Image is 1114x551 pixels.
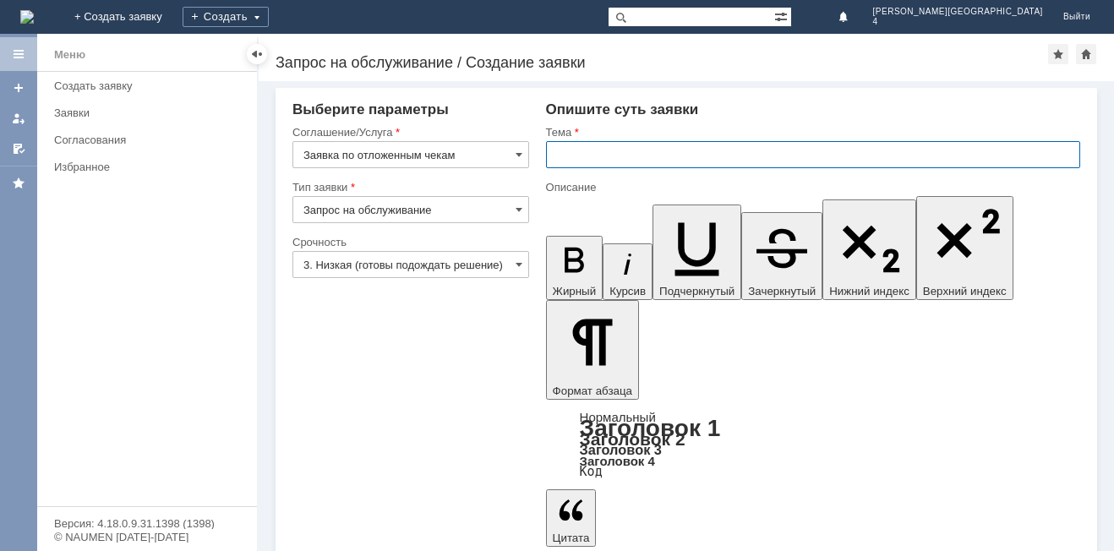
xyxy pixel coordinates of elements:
div: Добавить в избранное [1048,44,1068,64]
span: Подчеркнутый [659,285,734,297]
button: Жирный [546,236,603,300]
span: Верхний индекс [923,285,1007,297]
a: Нормальный [580,410,656,424]
button: Курсив [603,243,653,300]
div: Версия: 4.18.0.9.31.1398 (1398) [54,518,240,529]
a: Заголовок 3 [580,442,662,457]
div: Согласования [54,134,247,146]
div: Меню [54,45,85,65]
a: Заголовок 4 [580,454,655,468]
a: Мои заявки [5,105,32,132]
div: © NAUMEN [DATE]-[DATE] [54,532,240,543]
a: Заголовок 1 [580,415,721,441]
div: Запрос на обслуживание / Создание заявки [276,54,1048,71]
a: Создать заявку [47,73,254,99]
a: Перейти на домашнюю страницу [20,10,34,24]
span: Опишите суть заявки [546,101,699,117]
a: Заголовок 2 [580,429,685,449]
div: Соглашение/Услуга [292,127,526,138]
span: Зачеркнутый [748,285,816,297]
img: logo [20,10,34,24]
a: Код [580,464,603,479]
div: Скрыть меню [247,44,267,64]
div: Избранное [54,161,228,173]
button: Зачеркнутый [741,212,822,300]
a: Заявки [47,100,254,126]
div: Тип заявки [292,182,526,193]
a: Согласования [47,127,254,153]
span: Формат абзаца [553,385,632,397]
span: Нижний индекс [829,285,909,297]
div: Создать заявку [54,79,247,92]
button: Верхний индекс [916,196,1013,300]
div: Формат абзаца [546,412,1080,477]
button: Подчеркнутый [653,205,741,300]
span: [PERSON_NAME][GEOGRAPHIC_DATA] [873,7,1043,17]
div: Тема [546,127,1077,138]
span: Выберите параметры [292,101,449,117]
button: Цитата [546,489,597,547]
span: Цитата [553,532,590,544]
div: Сделать домашней страницей [1076,44,1096,64]
span: Курсив [609,285,646,297]
span: Расширенный поиск [774,8,791,24]
button: Нижний индекс [822,199,916,300]
span: 4 [873,17,1043,27]
span: Жирный [553,285,597,297]
div: Создать [183,7,269,27]
div: Заявки [54,106,247,119]
a: Создать заявку [5,74,32,101]
a: Мои согласования [5,135,32,162]
div: Срочность [292,237,526,248]
button: Формат абзаца [546,300,639,400]
div: Описание [546,182,1077,193]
